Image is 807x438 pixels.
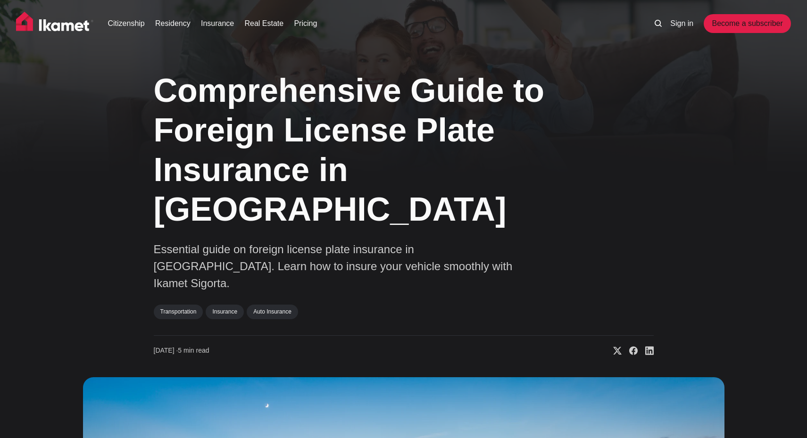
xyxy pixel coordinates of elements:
h1: Comprehensive Guide to Foreign License Plate Insurance in [GEOGRAPHIC_DATA] [154,71,559,229]
a: Pricing [294,18,317,29]
a: Real Estate [244,18,283,29]
span: [DATE] ∙ [154,347,178,354]
a: Sign in [670,18,693,29]
a: Insurance [206,305,244,319]
a: Share on X [606,346,622,355]
img: Ikamet home [16,12,93,35]
p: Essential guide on foreign license plate insurance in [GEOGRAPHIC_DATA]. Learn how to insure your... [154,241,531,292]
a: Become a subscriber [704,14,790,33]
a: Share on Facebook [622,346,638,355]
a: Citizenship [108,18,145,29]
a: Insurance [201,18,234,29]
a: Share on Linkedin [638,346,654,355]
a: Transportation [154,305,203,319]
a: Residency [155,18,191,29]
a: Auto Insurance [247,305,298,319]
time: 5 min read [154,346,209,355]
